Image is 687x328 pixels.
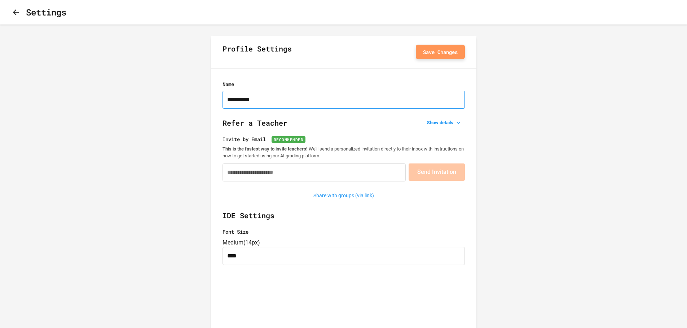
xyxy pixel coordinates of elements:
button: Send Invitation [409,163,465,181]
span: Recommended [272,136,306,143]
div: Medium ( 14px ) [223,238,465,247]
button: Share with groups (via link) [310,190,378,201]
strong: This is the fastest way to invite teachers! [223,146,308,152]
h1: Settings [26,6,66,19]
label: Font Size [223,228,465,235]
p: We'll send a personalized invitation directly to their inbox with instructions on how to get star... [223,146,465,159]
h2: IDE Settings [223,210,465,228]
label: Name [223,80,465,88]
h2: Profile Settings [223,43,292,61]
button: Show details [424,118,465,128]
label: Invite by Email [223,135,465,143]
h2: Refer a Teacher [223,117,465,135]
button: Save Changes [416,45,465,59]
